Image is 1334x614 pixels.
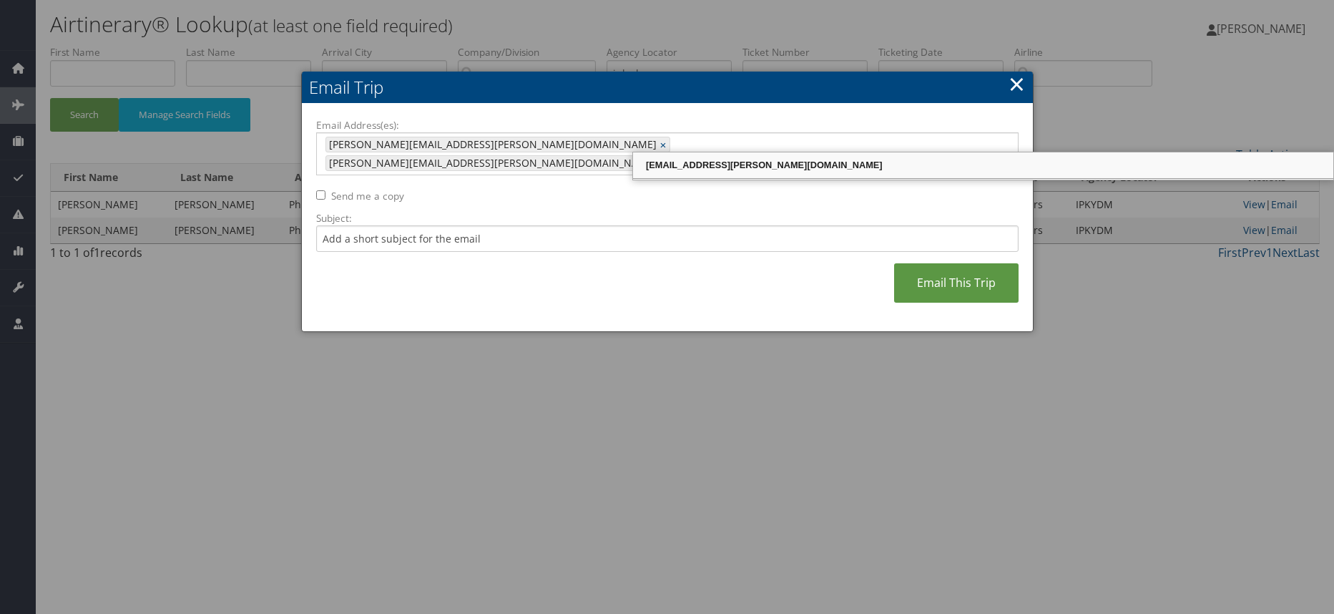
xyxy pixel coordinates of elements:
a: × [660,137,670,152]
label: Email Address(es): [316,118,1019,132]
a: × [1009,69,1025,98]
div: [EMAIL_ADDRESS][PERSON_NAME][DOMAIN_NAME] [635,158,1331,172]
label: Send me a copy [331,189,404,203]
h2: Email Trip [302,72,1033,103]
input: Add a short subject for the email [316,225,1019,252]
span: [PERSON_NAME][EMAIL_ADDRESS][PERSON_NAME][DOMAIN_NAME] [326,137,657,152]
span: [PERSON_NAME][EMAIL_ADDRESS][PERSON_NAME][DOMAIN_NAME] [326,156,657,170]
label: Subject: [316,211,1019,225]
a: Email This Trip [894,263,1019,303]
